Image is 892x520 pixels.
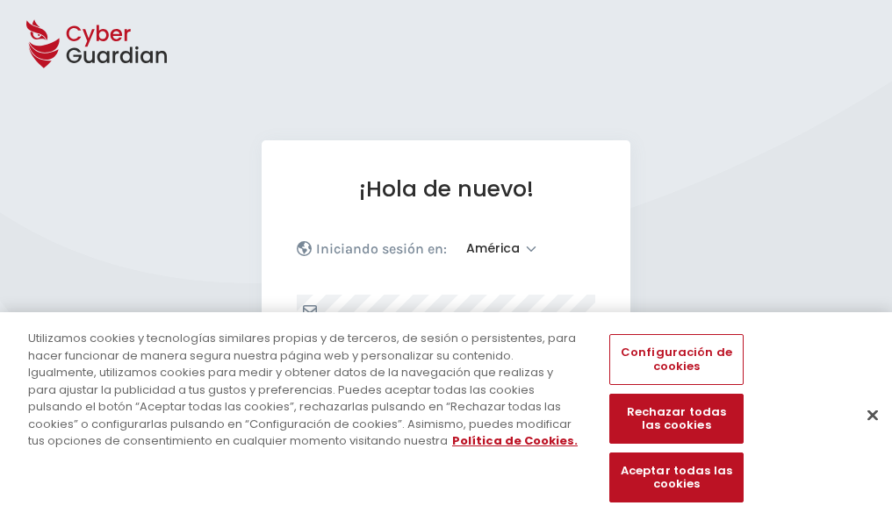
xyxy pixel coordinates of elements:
[452,432,578,449] a: Más información sobre su privacidad, se abre en una nueva pestaña
[853,395,892,434] button: Cerrar
[297,175,595,203] h1: ¡Hola de nuevo!
[609,394,743,444] button: Rechazar todas las cookies
[609,334,743,384] button: Configuración de cookies
[316,240,447,258] p: Iniciando sesión en:
[609,452,743,502] button: Aceptar todas las cookies
[28,330,583,450] div: Utilizamos cookies y tecnologías similares propias y de terceros, de sesión o persistentes, para ...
